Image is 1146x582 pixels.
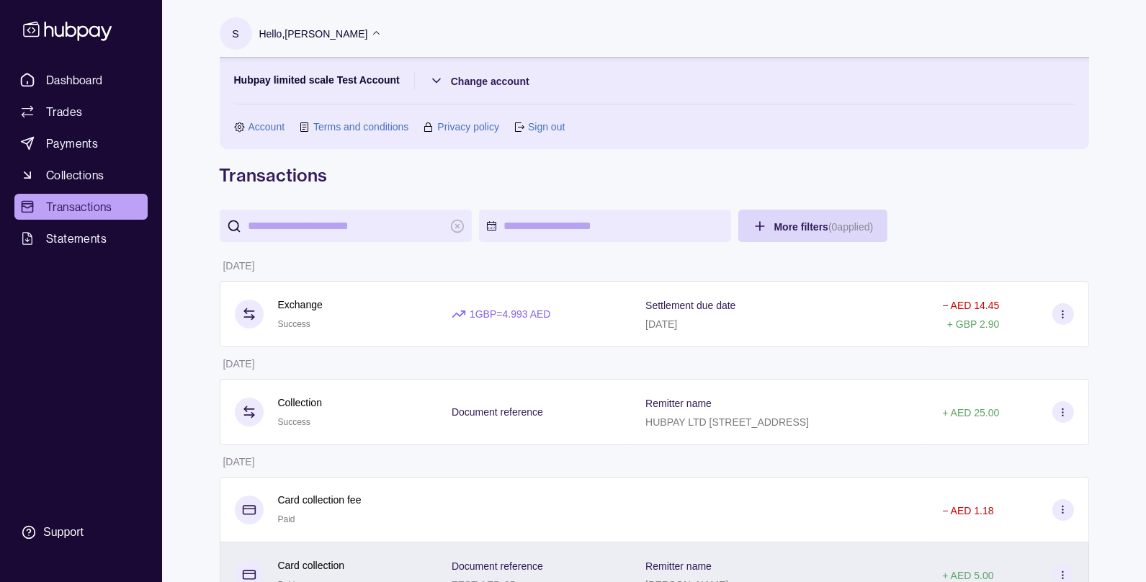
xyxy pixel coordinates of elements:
p: + AED 25.00 [942,407,999,418]
p: Exchange [278,297,323,313]
p: Remitter name [645,560,712,572]
p: − AED 14.45 [942,300,999,311]
p: S [232,26,238,42]
span: Change account [451,76,529,87]
p: Document reference [452,406,543,418]
p: Card collection fee [278,492,362,508]
span: Success [278,319,310,329]
a: Collections [14,162,148,188]
input: search [249,210,443,242]
span: Transactions [46,198,112,215]
a: Dashboard [14,67,148,93]
button: Change account [429,72,529,89]
p: Remitter name [645,398,712,409]
span: More filters [774,221,874,233]
p: ( 0 applied) [828,221,873,233]
p: − AED 1.18 [942,505,993,516]
a: Privacy policy [437,119,499,135]
a: Trades [14,99,148,125]
span: Collections [46,166,104,184]
p: Card collection [278,558,345,573]
a: Statements [14,225,148,251]
p: Hubpay limited scale Test Account [234,72,400,89]
p: + GBP 2.90 [947,318,1000,330]
a: Payments [14,130,148,156]
a: Support [14,517,148,547]
span: Trades [46,103,82,120]
p: + AED 5.00 [942,570,993,581]
a: Transactions [14,194,148,220]
span: Payments [46,135,98,152]
span: Success [278,417,310,427]
h1: Transactions [220,164,1089,187]
div: Support [43,524,84,540]
p: Settlement due date [645,300,735,311]
p: HUBPAY LTD [STREET_ADDRESS] [645,416,809,428]
p: [DATE] [223,456,255,467]
button: More filters(0applied) [738,210,888,242]
span: Paid [278,514,295,524]
a: Terms and conditions [313,119,408,135]
p: Document reference [452,560,543,572]
p: [DATE] [645,318,677,330]
p: [DATE] [223,358,255,370]
a: Sign out [528,119,565,135]
p: [DATE] [223,260,255,272]
span: Dashboard [46,71,103,89]
p: Hello, [PERSON_NAME] [259,26,368,42]
span: Statements [46,230,107,247]
p: Collection [278,395,322,411]
p: 1 GBP = 4.993 AED [470,306,551,322]
a: Account [249,119,285,135]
